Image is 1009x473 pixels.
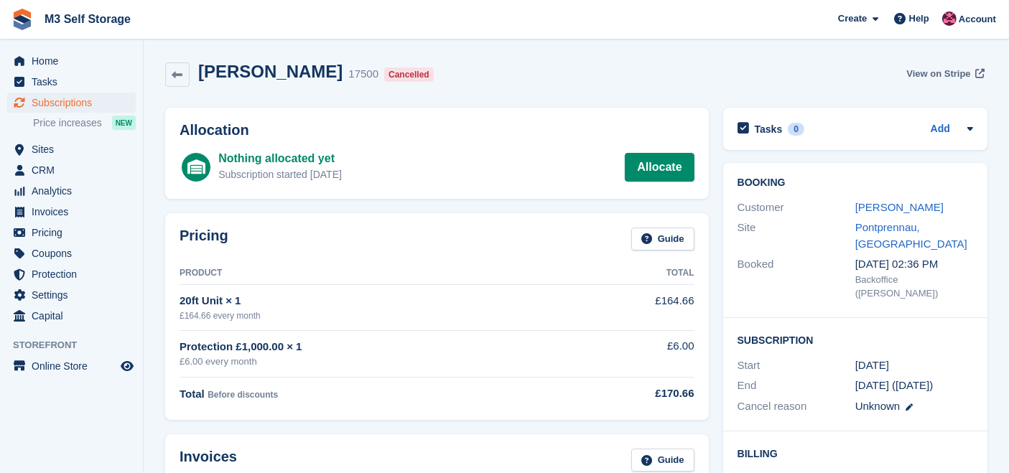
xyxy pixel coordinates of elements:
[738,256,855,301] div: Booked
[738,357,855,374] div: Start
[11,9,33,30] img: stora-icon-8386f47178a22dfd0bd8f6a31ec36ba5ce8667c1dd55bd0f319d3a0aa187defe.svg
[180,262,570,285] th: Product
[7,139,136,159] a: menu
[7,202,136,222] a: menu
[32,139,118,159] span: Sites
[180,355,570,369] div: £6.00 every month
[570,285,694,330] td: £164.66
[180,449,237,472] h2: Invoices
[909,11,929,26] span: Help
[7,243,136,263] a: menu
[738,446,973,460] h2: Billing
[738,378,855,394] div: End
[738,177,973,189] h2: Booking
[855,221,967,250] a: Pontprennau, [GEOGRAPHIC_DATA]
[838,11,867,26] span: Create
[180,309,570,322] div: £164.66 every month
[625,153,694,182] a: Allocate
[7,160,136,180] a: menu
[13,338,143,352] span: Storefront
[7,223,136,243] a: menu
[32,160,118,180] span: CRM
[32,202,118,222] span: Invoices
[32,285,118,305] span: Settings
[7,356,136,376] a: menu
[855,201,944,213] a: [PERSON_NAME]
[738,332,973,347] h2: Subscription
[32,72,118,92] span: Tasks
[348,66,378,83] div: 17500
[855,256,973,273] div: [DATE] 02:36 PM
[855,379,934,391] span: [DATE] ([DATE])
[208,390,278,400] span: Before discounts
[738,398,855,415] div: Cancel reason
[32,264,118,284] span: Protection
[855,357,889,374] time: 2023-04-20 23:00:00 UTC
[570,330,694,377] td: £6.00
[39,7,136,31] a: M3 Self Storage
[180,122,694,139] h2: Allocation
[218,167,342,182] div: Subscription started [DATE]
[631,228,694,251] a: Guide
[7,264,136,284] a: menu
[32,243,118,263] span: Coupons
[570,385,694,402] div: £170.66
[7,51,136,71] a: menu
[384,67,434,82] div: Cancelled
[788,123,804,136] div: 0
[855,400,901,412] span: Unknown
[942,11,957,26] img: Nick Jones
[931,121,950,138] a: Add
[198,62,343,81] h2: [PERSON_NAME]
[755,123,783,136] h2: Tasks
[180,388,205,400] span: Total
[570,262,694,285] th: Total
[32,93,118,113] span: Subscriptions
[855,273,973,301] div: Backoffice ([PERSON_NAME])
[7,181,136,201] a: menu
[33,115,136,131] a: Price increases NEW
[118,357,136,375] a: Preview store
[32,51,118,71] span: Home
[959,12,996,27] span: Account
[32,356,118,376] span: Online Store
[180,339,570,355] div: Protection £1,000.00 × 1
[32,223,118,243] span: Pricing
[7,72,136,92] a: menu
[738,220,855,252] div: Site
[901,62,987,85] a: View on Stripe
[33,116,102,130] span: Price increases
[32,306,118,326] span: Capital
[112,116,136,130] div: NEW
[7,285,136,305] a: menu
[738,200,855,216] div: Customer
[7,306,136,326] a: menu
[7,93,136,113] a: menu
[631,449,694,472] a: Guide
[906,67,970,81] span: View on Stripe
[218,150,342,167] div: Nothing allocated yet
[180,228,228,251] h2: Pricing
[32,181,118,201] span: Analytics
[180,293,570,309] div: 20ft Unit × 1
